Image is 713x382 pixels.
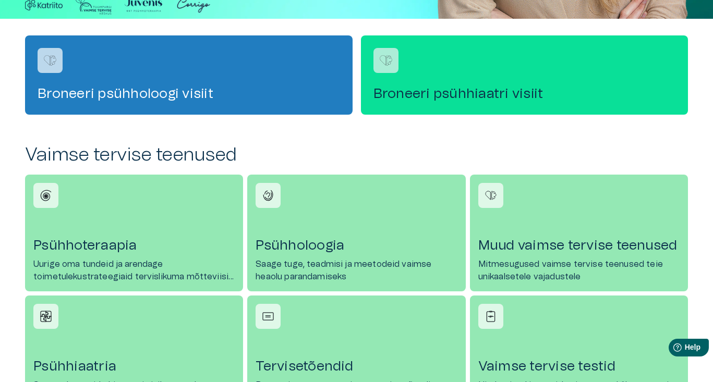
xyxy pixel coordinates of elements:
h4: Broneeri psühholoogi visiit [38,85,340,102]
img: Vaimse tervise testid icon [483,309,499,324]
h2: Vaimse tervise teenused [25,144,688,166]
img: Broneeri psühhiaatri visiit logo [378,53,394,68]
iframe: Help widget launcher [632,335,713,364]
img: Tervisetõendid icon [260,309,276,324]
img: Broneeri psühholoogi visiit logo [42,53,58,68]
p: Uurige oma tundeid ja arendage toimetulekustrateegiaid tervislikuma mõtteviisi saavutamiseks [33,258,235,283]
h4: Broneeri psühhiaatri visiit [373,85,676,102]
img: Psühhoteraapia icon [38,188,54,203]
h4: Vaimse tervise testid [478,358,680,375]
p: Saage tuge, teadmisi ja meetodeid vaimse heaolu parandamiseks [256,258,457,283]
p: Mitmesugused vaimse tervise teenused teie unikaalsetele vajadustele [478,258,680,283]
h4: Tervisetõendid [256,358,457,375]
img: Muud vaimse tervise teenused icon [483,188,499,203]
img: Psühholoogia icon [260,188,276,203]
img: Psühhiaatria icon [38,309,54,324]
a: Navigate to service booking [361,35,688,115]
h4: Psühhiaatria [33,358,235,375]
h4: Psühhoteraapia [33,237,235,254]
h4: Muud vaimse tervise teenused [478,237,680,254]
a: Navigate to service booking [25,35,353,115]
h4: Psühholoogia [256,237,457,254]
